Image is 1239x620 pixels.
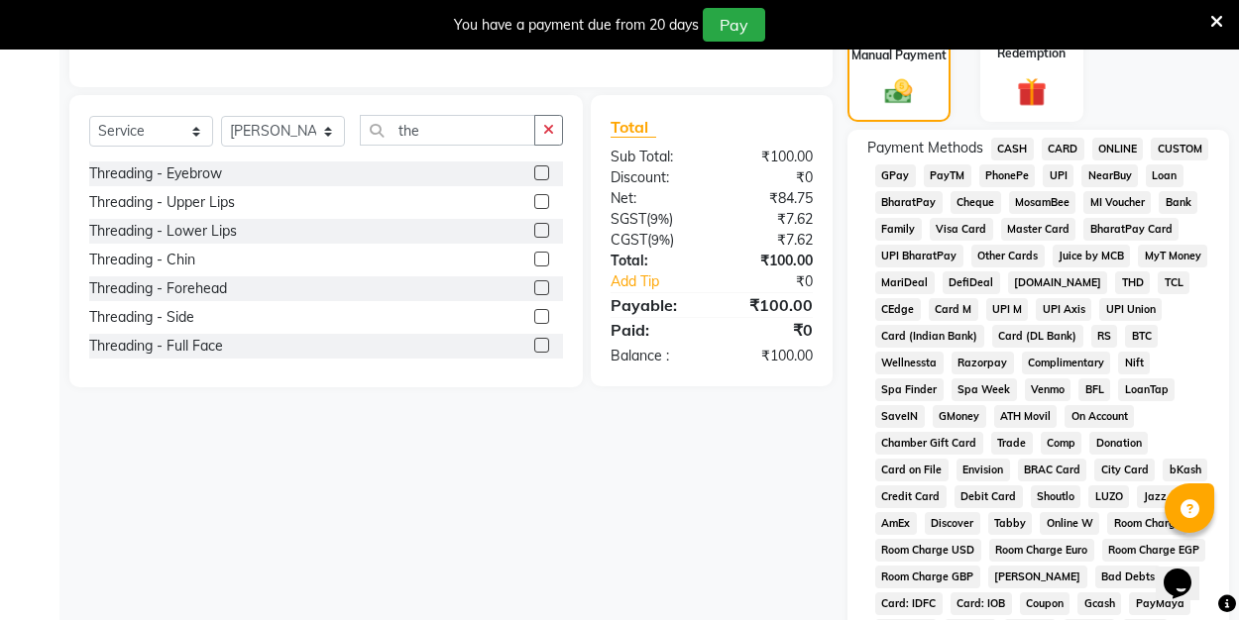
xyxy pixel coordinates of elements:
span: CGST [611,231,647,249]
div: Sub Total: [596,147,712,167]
span: Room Charge GBP [875,566,980,588]
span: Coupon [1020,592,1070,615]
span: Nift [1118,352,1150,374]
span: Venmo [1025,378,1071,401]
span: Total [611,117,656,138]
span: SaveIN [875,405,925,428]
span: UPI BharatPay [875,245,963,267]
div: ₹100.00 [712,346,828,366]
span: THD [1115,271,1150,294]
div: Total: [596,251,712,271]
label: Manual Payment [851,47,947,64]
span: GMoney [933,405,986,428]
span: Loan [1146,164,1183,187]
span: Visa Card [930,218,993,241]
span: PhonePe [979,164,1036,187]
div: ₹100.00 [712,251,828,271]
span: GPay [875,164,916,187]
span: Debit Card [955,485,1023,508]
span: Chamber Gift Card [875,432,983,455]
div: Balance : [596,346,712,366]
span: Room Charge [1107,512,1187,535]
span: BharatPay Card [1083,218,1179,241]
div: ₹84.75 [712,188,828,209]
div: ₹7.62 [712,209,828,230]
span: Room Charge Euro [989,539,1094,562]
div: Threading - Forehead [89,278,227,299]
div: Threading - Eyebrow [89,163,222,184]
span: Tabby [988,512,1033,535]
div: ₹0 [712,318,828,342]
div: ( ) [596,209,712,230]
div: Threading - Full Face [89,336,223,357]
span: CEdge [875,298,921,321]
span: Spa Week [952,378,1017,401]
a: Add Tip [596,271,731,292]
span: Spa Finder [875,378,944,401]
span: Online W [1040,512,1099,535]
span: Card on File [875,459,949,481]
img: _cash.svg [876,76,921,108]
span: BharatPay [875,191,943,214]
span: Shoutlo [1031,485,1081,508]
span: ATH Movil [994,405,1058,428]
span: 9% [651,232,670,248]
span: Master Card [1001,218,1076,241]
span: BRAC Card [1018,459,1087,481]
div: Paid: [596,318,712,342]
div: Payable: [596,293,712,317]
span: MyT Money [1138,245,1207,267]
span: UPI [1043,164,1073,187]
span: Payment Methods [867,138,983,158]
span: bKash [1163,459,1207,481]
span: Gcash [1077,592,1121,615]
div: Threading - Chin [89,250,195,270]
button: Pay [703,8,765,42]
span: Family [875,218,922,241]
img: _gift.svg [1008,74,1056,111]
span: [PERSON_NAME] [988,566,1087,588]
span: Bank [1159,191,1197,214]
div: ₹100.00 [712,293,828,317]
div: Threading - Lower Lips [89,221,237,242]
span: 9% [650,211,669,227]
span: Bad Debts [1095,566,1162,588]
span: Room Charge EGP [1102,539,1206,562]
span: Complimentary [1022,352,1111,374]
span: PayMaya [1129,592,1190,615]
span: UPI M [986,298,1029,321]
span: On Account [1065,405,1134,428]
input: Search or Scan [360,115,535,146]
span: City Card [1094,459,1155,481]
div: ₹0 [732,271,828,292]
span: Juice by MCB [1053,245,1131,267]
div: Discount: [596,167,712,188]
span: RS [1091,325,1118,348]
span: CASH [991,138,1034,160]
span: MariDeal [875,271,935,294]
span: Donation [1089,432,1148,455]
span: LUZO [1088,485,1129,508]
span: Jazz Cash [1137,485,1200,508]
span: Comp [1041,432,1082,455]
span: LoanTap [1118,378,1175,401]
span: Room Charge USD [875,539,981,562]
span: UPI Union [1099,298,1162,321]
span: Other Cards [971,245,1045,267]
div: ₹0 [712,167,828,188]
div: ( ) [596,230,712,251]
span: Wellnessta [875,352,944,374]
span: Card: IDFC [875,592,943,615]
span: MosamBee [1009,191,1076,214]
span: TCL [1158,271,1189,294]
div: You have a payment due from 20 days [454,15,699,36]
span: [DOMAIN_NAME] [1008,271,1108,294]
span: MI Voucher [1083,191,1151,214]
label: Redemption [997,45,1066,62]
span: UPI Axis [1036,298,1091,321]
div: ₹7.62 [712,230,828,251]
span: ONLINE [1092,138,1144,160]
span: Razorpay [952,352,1014,374]
span: Cheque [951,191,1001,214]
span: NearBuy [1081,164,1138,187]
